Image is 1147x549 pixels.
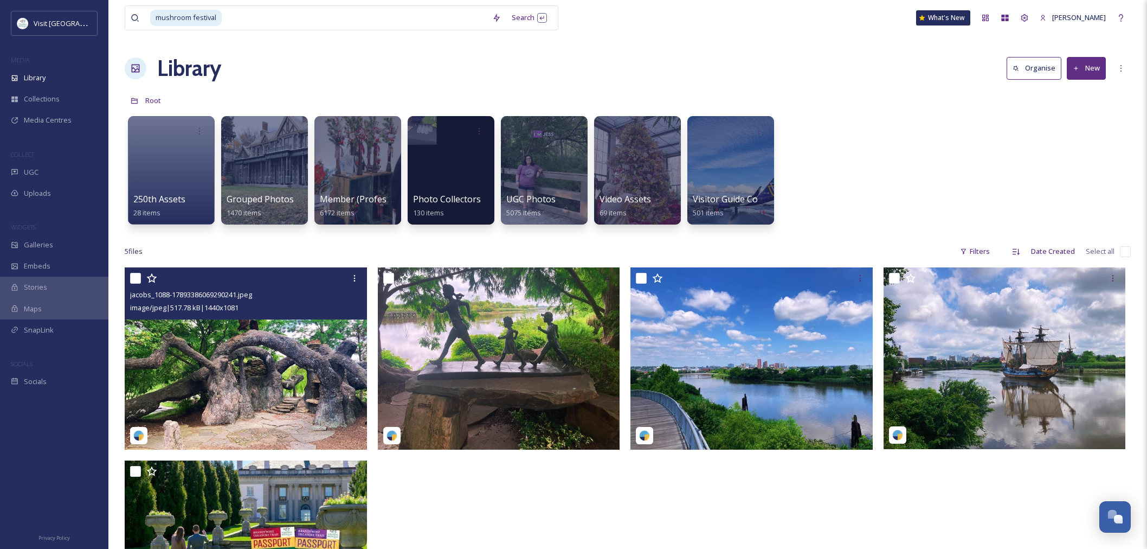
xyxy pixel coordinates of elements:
[1099,501,1131,533] button: Open Chat
[1034,7,1111,28] a: [PERSON_NAME]
[1026,241,1080,262] div: Date Created
[24,240,53,250] span: Galleries
[24,188,51,199] span: Uploads
[413,208,444,218] span: 130 items
[130,303,239,312] span: image/jpeg | 517.78 kB | 1440 x 1081
[227,193,294,205] span: Grouped Photos
[413,194,481,218] a: Photo Collectors130 items
[884,267,1126,449] img: jacobs_1088-17858779623451152.jpeg
[693,208,724,218] span: 501 items
[386,430,397,441] img: snapsea-logo.png
[413,193,481,205] span: Photo Collectors
[630,267,873,449] img: jacobs_1088-17948129714991469.jpeg
[1067,57,1106,79] button: New
[600,194,651,218] a: Video Assets69 items
[24,115,72,125] span: Media Centres
[11,223,36,231] span: WIDGETS
[506,193,556,205] span: UGC Photos
[600,208,627,218] span: 69 items
[130,290,252,299] span: jacobs_1088-17893386069290241.jpeg
[133,430,144,441] img: snapsea-logo.png
[24,304,42,314] span: Maps
[125,267,367,449] img: jacobs_1088-17893386069290241.jpeg
[1052,12,1106,22] span: [PERSON_NAME]
[150,10,222,25] span: mushroom festival
[17,18,28,29] img: download%20%281%29.jpeg
[506,7,552,28] div: Search
[693,194,780,218] a: Visitor Guide Content501 items
[227,194,294,218] a: Grouped Photos1470 items
[24,282,47,292] span: Stories
[125,246,143,257] span: 5 file s
[133,194,185,218] a: 250th Assets28 items
[24,376,47,387] span: Socials
[24,73,46,83] span: Library
[320,194,414,218] a: Member (Professional)6172 items
[145,94,161,107] a: Root
[378,267,620,449] img: jacobs_1088-18068353751030809.jpeg
[639,430,650,441] img: snapsea-logo.png
[320,208,355,218] span: 6172 items
[506,208,541,218] span: 5075 items
[11,56,30,64] span: MEDIA
[11,150,34,158] span: COLLECT
[133,193,185,205] span: 250th Assets
[24,261,50,271] span: Embeds
[892,430,903,441] img: snapsea-logo.png
[320,193,414,205] span: Member (Professional)
[916,10,970,25] a: What's New
[24,325,54,335] span: SnapLink
[145,95,161,105] span: Root
[227,208,261,218] span: 1470 items
[1007,57,1061,79] button: Organise
[24,94,60,104] span: Collections
[1007,57,1067,79] a: Organise
[38,531,70,544] a: Privacy Policy
[1086,246,1114,257] span: Select all
[506,194,556,218] a: UGC Photos5075 items
[24,167,38,177] span: UGC
[157,52,221,85] a: Library
[11,360,33,368] span: SOCIALS
[693,193,780,205] span: Visitor Guide Content
[133,208,160,218] span: 28 items
[34,18,118,28] span: Visit [GEOGRAPHIC_DATA]
[600,193,651,205] span: Video Assets
[955,241,995,262] div: Filters
[38,534,70,541] span: Privacy Policy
